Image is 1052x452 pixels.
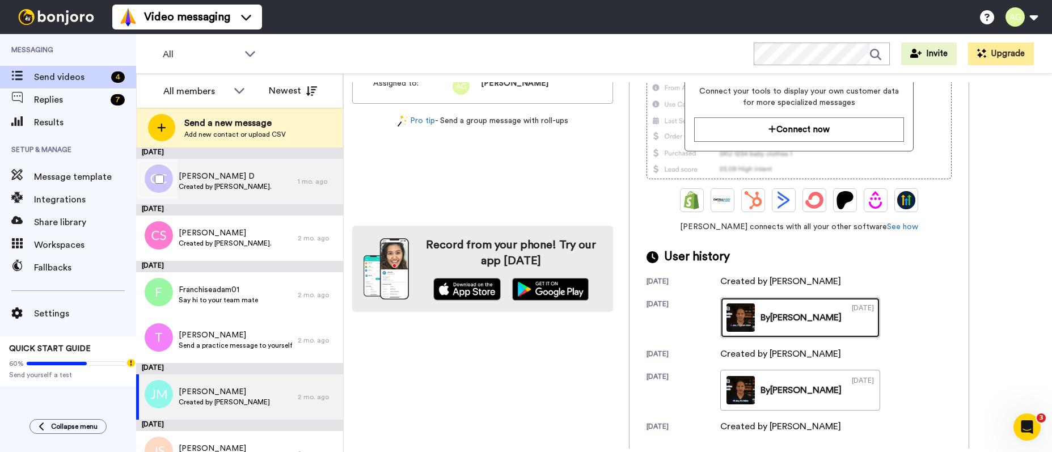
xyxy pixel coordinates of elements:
[775,191,793,209] img: ActiveCampaign
[647,349,720,361] div: [DATE]
[298,290,337,299] div: 2 mo. ago
[179,386,270,398] span: [PERSON_NAME]
[364,238,409,299] img: download
[726,376,755,404] img: c6faaa23-0290-46b0-8327-11ca4baeff8b-thumb.jpg
[852,303,874,332] div: [DATE]
[9,359,24,368] span: 60%
[111,94,125,105] div: 7
[163,85,228,98] div: All members
[179,227,272,239] span: [PERSON_NAME]
[683,191,701,209] img: Shopify
[512,278,589,301] img: playstore
[179,398,270,407] span: Created by [PERSON_NAME]
[352,115,613,127] div: - Send a group message with roll-ups
[298,392,337,402] div: 2 mo. ago
[136,363,343,374] div: [DATE]
[420,237,602,269] h4: Record from your phone! Try our app [DATE]
[453,78,470,95] img: ag.png
[34,193,136,206] span: Integrations
[713,191,732,209] img: Ontraport
[136,261,343,272] div: [DATE]
[34,70,107,84] span: Send videos
[51,422,98,431] span: Collapse menu
[34,116,136,129] span: Results
[145,221,173,250] img: cs.png
[836,191,854,209] img: Patreon
[647,422,720,433] div: [DATE]
[111,71,125,83] div: 4
[647,221,952,233] span: [PERSON_NAME] connects with all your other software
[744,191,762,209] img: Hubspot
[298,234,337,243] div: 2 mo. ago
[481,78,548,95] span: [PERSON_NAME]
[34,261,136,274] span: Fallbacks
[145,323,173,352] img: t.png
[179,171,272,182] span: [PERSON_NAME] D
[34,93,106,107] span: Replies
[805,191,823,209] img: ConvertKit
[179,284,258,295] span: Franchiseadam01
[9,370,127,379] span: Send yourself a test
[14,9,99,25] img: bj-logo-header-white.svg
[897,191,915,209] img: GoHighLevel
[144,9,230,25] span: Video messaging
[720,274,841,288] div: Created by [PERSON_NAME]
[163,48,239,61] span: All
[664,248,730,265] span: User history
[887,223,918,231] a: See how
[9,345,91,353] span: QUICK START GUIDE
[298,177,337,186] div: 1 mo. ago
[145,380,173,408] img: jm.png
[433,278,501,301] img: appstore
[761,311,842,324] div: By [PERSON_NAME]
[136,420,343,431] div: [DATE]
[126,358,136,368] div: Tooltip anchor
[647,372,720,411] div: [DATE]
[720,420,841,433] div: Created by [PERSON_NAME]
[179,295,258,305] span: Say hi to your team mate
[184,116,286,130] span: Send a new message
[901,43,957,65] button: Invite
[179,182,272,191] span: Created by [PERSON_NAME].
[694,86,903,108] span: Connect your tools to display your own customer data for more specialized messages
[1013,413,1041,441] iframe: Intercom live chat
[852,376,874,404] div: [DATE]
[119,8,137,26] img: vm-color.svg
[720,347,841,361] div: Created by [PERSON_NAME]
[179,330,292,341] span: [PERSON_NAME]
[373,78,453,95] span: Assigned to:
[34,170,136,184] span: Message template
[694,117,903,142] button: Connect now
[34,238,136,252] span: Workspaces
[720,370,880,411] a: By[PERSON_NAME][DATE]
[184,130,286,139] span: Add new contact or upload CSV
[179,239,272,248] span: Created by [PERSON_NAME].
[720,297,880,338] a: By[PERSON_NAME][DATE]
[298,336,337,345] div: 2 mo. ago
[726,303,755,332] img: 12ccfd30-f497-48d0-bada-29a5c75df7c7-thumb.jpg
[1037,413,1046,423] span: 3
[761,383,842,397] div: By [PERSON_NAME]
[29,419,107,434] button: Collapse menu
[136,147,343,159] div: [DATE]
[260,79,326,102] button: Newest
[136,204,343,216] div: [DATE]
[34,307,136,320] span: Settings
[398,115,435,127] a: Pro tip
[647,277,720,288] div: [DATE]
[968,43,1034,65] button: Upgrade
[867,191,885,209] img: Drip
[398,115,408,127] img: magic-wand.svg
[145,278,173,306] img: f.png
[179,341,292,350] span: Send a practice message to yourself
[34,216,136,229] span: Share library
[647,299,720,338] div: [DATE]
